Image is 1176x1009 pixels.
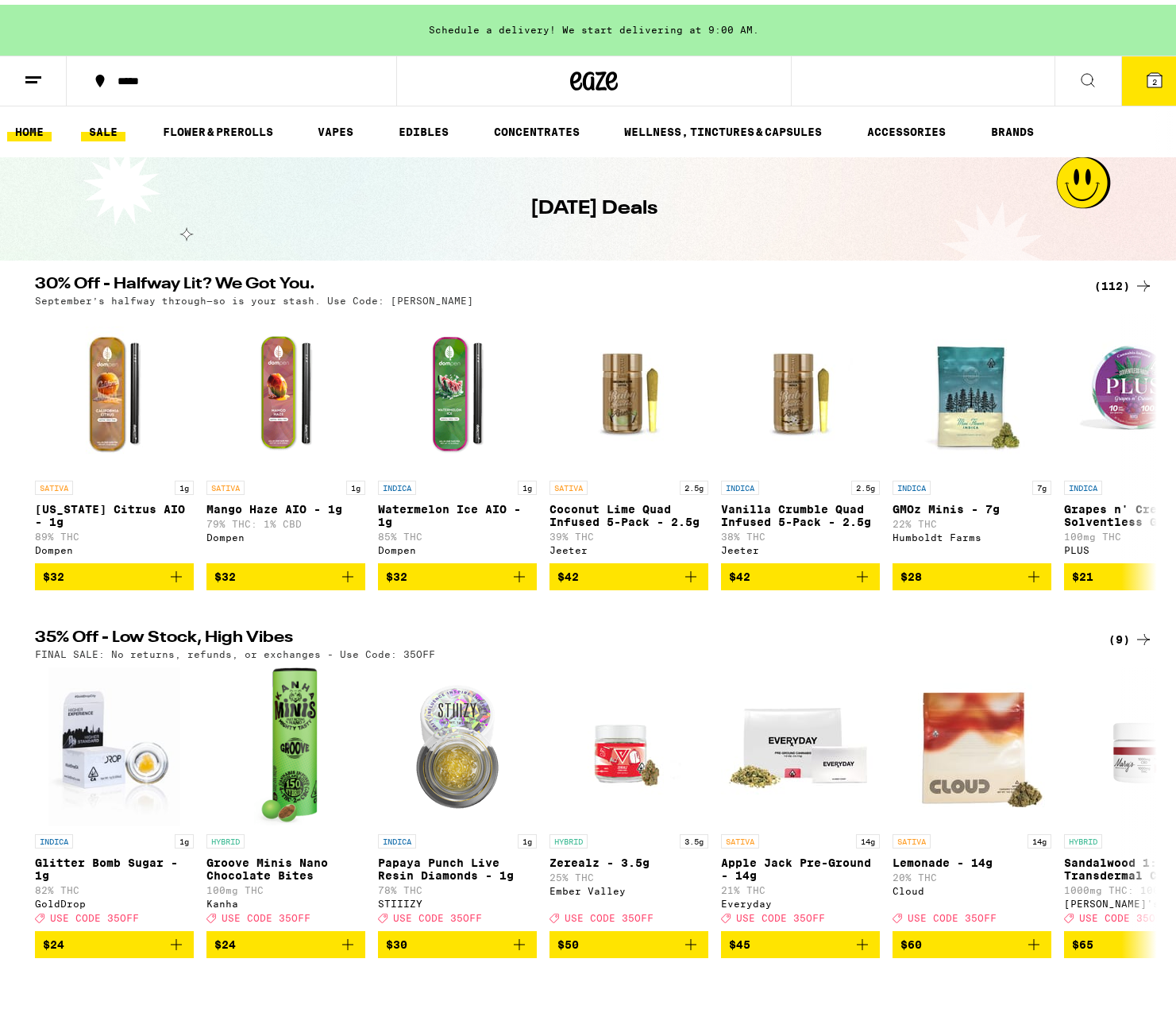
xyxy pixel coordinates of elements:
[1032,476,1051,490] p: 7g
[893,868,1051,878] p: 20% THC
[549,559,708,586] button: Add to bag
[557,566,579,578] span: $42
[378,309,537,468] img: Dompen - Watermelon Ice AIO - 1g
[721,498,880,524] p: Vanilla Crumble Quad Infused 5-Pack - 2.5g
[549,540,708,551] div: Jeeter
[486,118,588,137] a: CONCENTRATES
[35,527,194,537] p: 89% THC
[893,309,1051,559] a: Open page for GMOz Minis - 7g from Humboldt Farms
[206,528,365,538] div: Dompen
[893,852,1051,864] p: Lemonade - 14g
[378,829,416,844] p: INDICA
[549,527,708,537] p: 39% THC
[206,852,365,877] p: Groove Minis Nano Chocolate Bites
[851,476,880,490] p: 2.5g
[35,498,194,524] p: [US_STATE] Citrus AIO - 1g
[35,540,194,551] div: Dompen
[721,663,880,822] img: Everyday - Apple Jack Pre-Ground - 14g
[378,540,537,551] div: Dompen
[616,118,830,137] a: WELLNESS, TINCTURES & CAPSULES
[721,559,880,586] button: Add to bag
[549,498,708,524] p: Coconut Lime Quad Infused 5-Pack - 2.5g
[900,566,922,578] span: $28
[900,934,922,946] span: $60
[549,829,588,844] p: HYBRID
[222,908,310,918] span: USE CODE 35OFF
[1028,829,1051,844] p: 14g
[214,566,236,578] span: $32
[549,852,708,864] p: Zerealz - 3.5g
[1079,908,1168,918] span: USE CODE 35OFF
[206,880,365,891] p: 100mg THC
[35,852,194,877] p: Glitter Bomb Sugar - 1g
[35,309,194,468] img: Dompen - California Citrus AIO - 1g
[378,852,537,877] p: Papaya Punch Live Resin Diamonds - 1g
[736,908,825,918] span: USE CODE 35OFF
[721,540,880,551] div: Jeeter
[35,880,194,891] p: 82% THC
[1094,272,1153,291] a: (112)
[206,498,365,511] p: Mango Haze AIO - 1g
[391,118,457,137] a: EDIBLES
[893,881,1051,891] div: Cloud
[721,309,880,559] a: Open page for Vanilla Crumble Quad Infused 5-Pack - 2.5g from Jeeter
[893,559,1051,586] button: Add to bag
[386,566,407,578] span: $32
[35,476,73,490] p: SATIVA
[893,926,1051,953] button: Add to bag
[50,908,139,918] span: USE CODE 35OFF
[206,829,245,844] p: HYBRID
[206,559,365,586] button: Add to bag
[175,476,194,490] p: 1g
[378,498,537,524] p: Watermelon Ice AIO - 1g
[893,829,931,844] p: SATIVA
[206,926,365,953] button: Add to bag
[893,514,1051,524] p: 22% THC
[557,934,579,946] span: $50
[346,476,365,490] p: 1g
[393,908,482,918] span: USE CODE 35OFF
[1109,625,1153,644] div: (9)
[983,118,1042,137] a: BRANDS
[721,829,759,844] p: SATIVA
[7,118,52,137] a: HOME
[35,559,194,586] button: Add to bag
[81,118,125,137] a: SALE
[893,663,1051,926] a: Open page for Lemonade - 14g from Cloud
[254,663,318,822] img: Kanha - Groove Minis Nano Chocolate Bites
[35,625,1075,644] h2: 35% Off - Low Stock, High Vibes
[549,663,708,822] img: Ember Valley - Zerealz - 3.5g
[856,829,880,844] p: 14g
[549,926,708,953] button: Add to bag
[378,926,537,953] button: Add to bag
[310,118,361,137] a: VAPES
[35,926,194,953] button: Add to bag
[721,894,880,904] div: Everyday
[721,309,880,468] img: Jeeter - Vanilla Crumble Quad Infused 5-Pack - 2.5g
[721,476,759,490] p: INDICA
[1152,72,1157,82] span: 2
[549,476,588,490] p: SATIVA
[721,663,880,926] a: Open page for Apple Jack Pre-Ground - 14g from Everyday
[518,829,537,844] p: 1g
[908,908,997,918] span: USE CODE 35OFF
[1072,566,1093,578] span: $21
[378,880,537,891] p: 78% THC
[549,309,708,468] img: Jeeter - Coconut Lime Quad Infused 5-Pack - 2.5g
[680,829,708,844] p: 3.5g
[721,852,880,877] p: Apple Jack Pre-Ground - 14g
[155,118,281,137] a: FLOWER & PREROLLS
[530,191,657,218] h1: [DATE] Deals
[1064,829,1102,844] p: HYBRID
[35,829,73,844] p: INDICA
[721,880,880,891] p: 21% THC
[518,476,537,490] p: 1g
[386,934,407,946] span: $30
[206,309,365,559] a: Open page for Mango Haze AIO - 1g from Dompen
[378,663,537,926] a: Open page for Papaya Punch Live Resin Diamonds - 1g from STIIIZY
[35,291,473,301] p: September’s halfway through—so is your stash. Use Code: [PERSON_NAME]
[214,934,236,946] span: $24
[729,934,750,946] span: $45
[721,926,880,953] button: Add to bag
[378,476,416,490] p: INDICA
